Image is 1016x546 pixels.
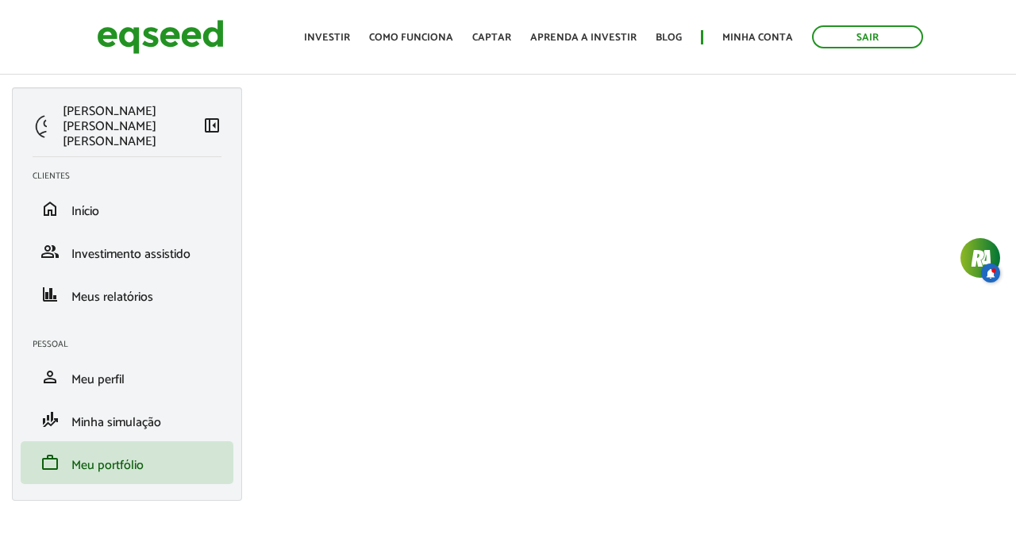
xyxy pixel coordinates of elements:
[21,273,233,316] li: Meus relatórios
[21,230,233,273] li: Investimento assistido
[71,455,144,476] span: Meu portfólio
[21,398,233,441] li: Minha simulação
[21,356,233,398] li: Meu perfil
[40,453,60,472] span: work
[656,33,682,43] a: Blog
[71,244,190,265] span: Investimento assistido
[33,199,221,218] a: homeInício
[33,410,221,429] a: finance_modeMinha simulação
[33,242,221,261] a: groupInvestimento assistido
[71,369,125,390] span: Meu perfil
[71,201,99,222] span: Início
[97,16,224,58] img: EqSeed
[202,116,221,135] span: left_panel_close
[21,441,233,484] li: Meu portfólio
[33,367,221,386] a: personMeu perfil
[63,104,202,150] p: [PERSON_NAME] [PERSON_NAME] [PERSON_NAME]
[530,33,637,43] a: Aprenda a investir
[40,367,60,386] span: person
[71,412,161,433] span: Minha simulação
[722,33,793,43] a: Minha conta
[40,285,60,304] span: finance
[40,410,60,429] span: finance_mode
[40,242,60,261] span: group
[21,187,233,230] li: Início
[202,116,221,138] a: Colapsar menu
[71,286,153,308] span: Meus relatórios
[812,25,923,48] a: Sair
[472,33,511,43] a: Captar
[33,285,221,304] a: financeMeus relatórios
[33,340,233,349] h2: Pessoal
[33,171,233,181] h2: Clientes
[40,199,60,218] span: home
[33,453,221,472] a: workMeu portfólio
[369,33,453,43] a: Como funciona
[304,33,350,43] a: Investir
